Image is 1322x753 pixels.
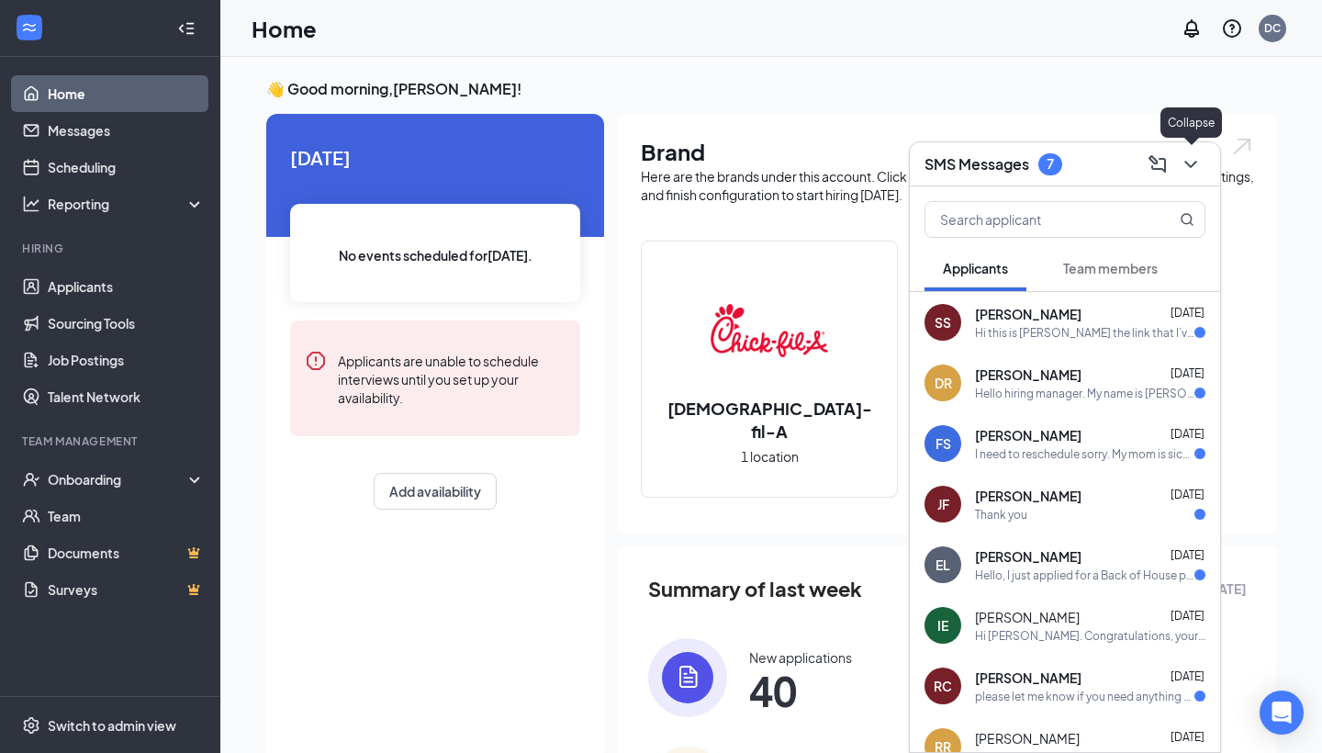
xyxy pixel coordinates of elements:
[1181,17,1203,39] svg: Notifications
[975,669,1081,687] span: [PERSON_NAME]
[48,716,176,735] div: Switch to admin view
[252,13,317,44] h1: Home
[290,143,580,172] span: [DATE]
[935,556,950,574] div: EL
[648,573,862,605] span: Summary of last week
[975,628,1205,644] div: Hi [PERSON_NAME]. Congratulations, your meeting with [DEMOGRAPHIC_DATA]-fil-A for Back of House T...
[1171,609,1204,623] span: [DATE]
[1221,17,1243,39] svg: QuestionInfo
[924,154,1029,174] h3: SMS Messages
[935,374,952,392] div: DR
[975,729,1080,747] span: [PERSON_NAME]
[975,689,1194,704] div: please let me know if you need anything else from me
[975,568,1194,583] div: Hello, I just applied for a Back of House position for the chic fil a in Rancho. Could I drop off...
[1160,107,1222,138] div: Collapse
[975,305,1081,323] span: [PERSON_NAME]
[1171,669,1204,683] span: [DATE]
[975,426,1081,444] span: [PERSON_NAME]
[641,136,1254,167] h1: Brand
[48,498,205,534] a: Team
[1180,212,1194,227] svg: MagnifyingGlass
[177,19,196,38] svg: Collapse
[741,446,799,466] span: 1 location
[1176,150,1205,179] button: ChevronDown
[975,608,1080,626] span: [PERSON_NAME]
[641,167,1254,204] div: Here are the brands under this account. Click into a brand to see your locations, managers, job p...
[1260,691,1304,735] div: Open Intercom Messenger
[975,507,1027,523] div: Thank you
[48,112,205,149] a: Messages
[48,149,205,185] a: Scheduling
[48,571,205,608] a: SurveysCrown
[935,434,951,453] div: FS
[1147,153,1169,175] svg: ComposeMessage
[48,534,205,571] a: DocumentsCrown
[975,547,1081,566] span: [PERSON_NAME]
[711,272,828,389] img: Chick-fil-A
[975,365,1081,384] span: [PERSON_NAME]
[48,470,189,489] div: Onboarding
[1171,548,1204,562] span: [DATE]
[1171,427,1204,441] span: [DATE]
[935,313,951,332] div: SS
[48,268,205,305] a: Applicants
[1230,136,1254,157] img: open.6027fd2a22e1237b5b06.svg
[934,677,952,695] div: RC
[22,195,40,213] svg: Analysis
[22,433,201,449] div: Team Management
[48,75,205,112] a: Home
[1171,730,1204,744] span: [DATE]
[937,616,948,635] div: IE
[975,325,1194,341] div: Hi this is [PERSON_NAME] the link that I’ve gotten for the next step of my application after the ...
[1047,156,1054,172] div: 7
[749,648,852,667] div: New applications
[975,446,1194,462] div: I need to reschedule sorry. My mom is sick and my brother [PERSON_NAME] has died last month. Plea...
[1171,366,1204,380] span: [DATE]
[20,18,39,37] svg: WorkstreamLogo
[22,241,201,256] div: Hiring
[1063,260,1158,276] span: Team members
[22,716,40,735] svg: Settings
[925,202,1143,237] input: Search applicant
[648,638,727,717] img: icon
[642,397,897,443] h2: [DEMOGRAPHIC_DATA]-fil-A
[1171,306,1204,320] span: [DATE]
[48,342,205,378] a: Job Postings
[48,378,205,415] a: Talent Network
[338,350,566,407] div: Applicants are unable to schedule interviews until you set up your availability.
[22,470,40,489] svg: UserCheck
[975,386,1194,401] div: Hello hiring manager. My name is [PERSON_NAME]. I had an interview [DATE] and was told I was goin...
[1180,153,1202,175] svg: ChevronDown
[339,245,532,265] span: No events scheduled for [DATE] .
[266,79,1276,99] h3: 👋 Good morning, [PERSON_NAME] !
[1171,488,1204,501] span: [DATE]
[48,195,206,213] div: Reporting
[374,473,497,510] button: Add availability
[943,260,1008,276] span: Applicants
[975,487,1081,505] span: [PERSON_NAME]
[1264,20,1281,36] div: DC
[749,674,852,707] span: 40
[48,305,205,342] a: Sourcing Tools
[1143,150,1172,179] button: ComposeMessage
[305,350,327,372] svg: Error
[937,495,949,513] div: JF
